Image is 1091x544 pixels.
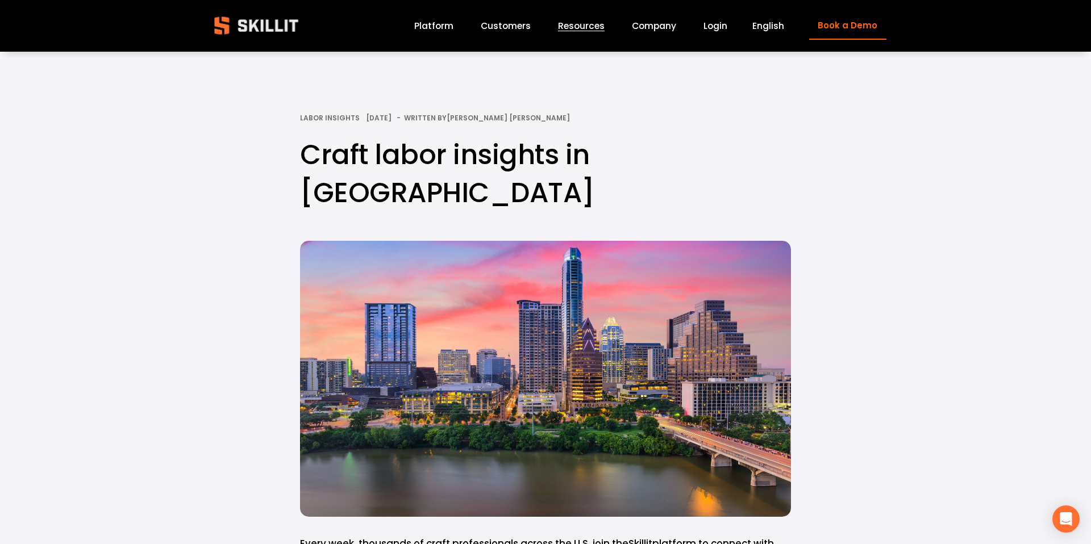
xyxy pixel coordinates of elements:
a: Labor Insights [300,113,360,123]
div: language picker [752,18,784,34]
a: Login [703,18,727,34]
a: Platform [414,18,453,34]
h1: Craft labor insights in [GEOGRAPHIC_DATA] [300,136,791,212]
a: [PERSON_NAME] [PERSON_NAME] [447,113,570,123]
a: Company [632,18,676,34]
span: [DATE] [366,113,392,123]
a: folder dropdown [558,18,605,34]
span: Resources [558,19,605,32]
div: Open Intercom Messenger [1052,505,1080,533]
a: Book a Demo [809,12,886,40]
a: Customers [481,18,531,34]
img: Skillit [205,9,308,43]
div: Written By [404,114,570,122]
span: English [752,19,784,32]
